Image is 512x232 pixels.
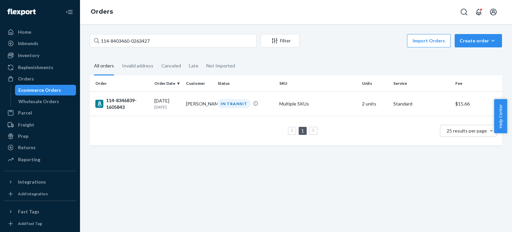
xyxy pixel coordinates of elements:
[4,62,76,73] a: Replenishments
[4,50,76,61] a: Inventory
[455,34,502,47] button: Create order
[18,191,48,197] div: Add Integration
[4,107,76,118] a: Parcel
[4,206,76,217] button: Fast Tags
[460,37,497,44] div: Create order
[4,177,76,187] button: Integrations
[487,5,500,19] button: Open account menu
[215,75,277,91] th: Status
[4,27,76,37] a: Home
[186,80,212,86] div: Customer
[206,57,235,74] div: Not Imported
[4,131,76,142] a: Prep
[161,57,181,74] div: Canceled
[18,64,53,71] div: Replenishments
[359,75,391,91] th: Units
[15,85,76,95] a: Ecommerce Orders
[18,29,31,35] div: Home
[18,40,38,47] div: Inbounds
[277,75,359,91] th: SKU
[407,34,451,47] button: Import Orders
[457,5,471,19] button: Open Search Box
[4,220,76,228] a: Add Fast Tag
[18,221,42,226] div: Add Fast Tag
[391,75,452,91] th: Service
[154,97,181,110] div: [DATE]
[94,57,114,75] div: All orders
[4,154,76,165] a: Reporting
[7,9,36,15] img: Flexport logo
[261,37,299,44] div: Filter
[359,91,391,116] td: 2 units
[261,34,299,47] button: Filter
[63,5,76,19] button: Close Navigation
[18,87,61,93] div: Ecommerce Orders
[4,190,76,198] a: Add Integration
[90,34,257,47] input: Search orders
[15,96,76,107] a: Wholesale Orders
[183,91,215,116] td: [PERSON_NAME]
[277,91,359,116] td: Multiple SKUs
[154,104,181,110] p: [DATE]
[470,212,505,229] iframe: Opens a widget where you can chat to one of our agents
[18,208,39,215] div: Fast Tags
[18,109,32,116] div: Parcel
[453,91,502,116] td: $15.66
[218,99,250,108] div: IN TRANSIT
[18,144,36,151] div: Returns
[300,128,305,134] a: Page 1 is your current page
[472,5,485,19] button: Open notifications
[18,98,59,105] div: Wholesale Orders
[4,73,76,84] a: Orders
[453,75,502,91] th: Fee
[85,2,118,22] ol: breadcrumbs
[393,100,450,107] p: Standard
[91,8,113,15] a: Orders
[122,57,153,74] div: Invalid address
[18,75,34,82] div: Orders
[152,75,183,91] th: Order Date
[4,142,76,153] a: Returns
[447,128,487,134] span: 25 results per page
[4,38,76,49] a: Inbounds
[18,52,39,59] div: Inventory
[18,133,28,140] div: Prep
[95,97,149,110] div: 114-8346839-1605843
[494,99,507,133] button: Help Center
[18,179,46,185] div: Integrations
[189,57,198,74] div: Late
[18,156,40,163] div: Reporting
[4,120,76,130] a: Freight
[90,75,152,91] th: Order
[18,122,34,128] div: Freight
